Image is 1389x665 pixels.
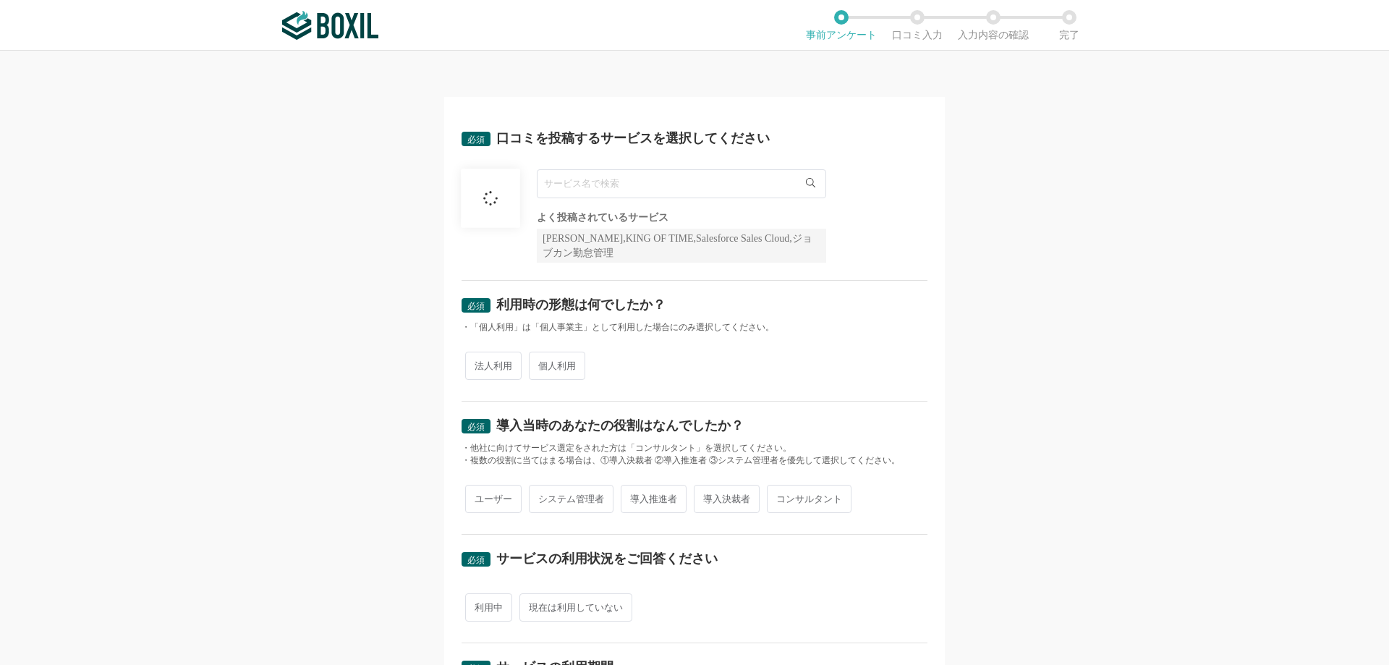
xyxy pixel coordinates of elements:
[465,593,512,622] span: 利用中
[467,422,485,432] span: 必須
[465,485,522,513] span: ユーザー
[537,229,826,263] div: [PERSON_NAME],KING OF TIME,Salesforce Sales Cloud,ジョブカン勤怠管理
[537,213,826,223] div: よく投稿されているサービス
[529,485,613,513] span: システム管理者
[955,10,1031,41] li: 入力内容の確認
[467,135,485,145] span: 必須
[465,352,522,380] span: 法人利用
[282,11,378,40] img: ボクシルSaaS_ロゴ
[467,301,485,311] span: 必須
[462,454,927,467] div: ・複数の役割に当てはまる場合は、①導入決裁者 ②導入推進者 ③システム管理者を優先して選択してください。
[519,593,632,622] span: 現在は利用していない
[496,552,718,565] div: サービスの利用状況をご回答ください
[462,321,927,334] div: ・「個人利用」は「個人事業主」として利用した場合にのみ選択してください。
[767,485,851,513] span: コンサルタント
[462,442,927,454] div: ・他社に向けてサービス選定をされた方は「コンサルタント」を選択してください。
[529,352,585,380] span: 個人利用
[621,485,687,513] span: 導入推進者
[537,169,826,198] input: サービス名で検索
[467,555,485,565] span: 必須
[1031,10,1107,41] li: 完了
[496,419,744,432] div: 導入当時のあなたの役割はなんでしたか？
[496,132,770,145] div: 口コミを投稿するサービスを選択してください
[879,10,955,41] li: 口コミ入力
[496,298,666,311] div: 利用時の形態は何でしたか？
[803,10,879,41] li: 事前アンケート
[694,485,760,513] span: 導入決裁者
